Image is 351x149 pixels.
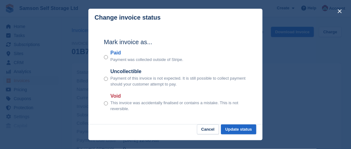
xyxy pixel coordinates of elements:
[335,6,345,16] button: close
[110,57,183,63] p: Payment was collected outside of Stripe.
[197,124,219,135] button: Cancel
[110,75,247,87] p: Payment of this invoice is not expected. It is still possible to collect payment should your cust...
[221,124,256,135] button: Update status
[110,49,183,57] label: Paid
[95,14,161,21] p: Change invoice status
[110,68,247,75] label: Uncollectible
[110,92,247,100] label: Void
[110,100,247,112] p: This invoice was accidentally finalised or contains a mistake. This is not reversible.
[104,37,247,47] h2: Mark invoice as...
